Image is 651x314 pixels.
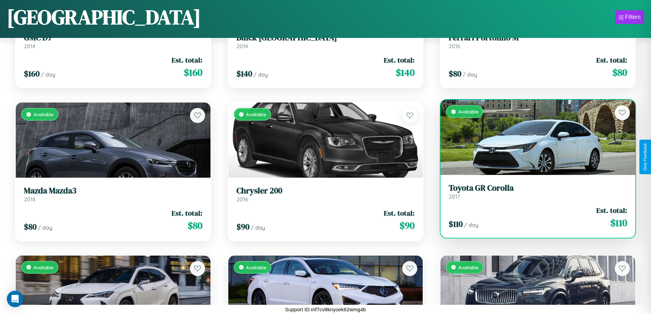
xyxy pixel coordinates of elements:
a: Buick [GEOGRAPHIC_DATA]2014 [236,33,415,50]
span: $ 90 [399,219,415,232]
span: / day [254,71,268,78]
span: $ 80 [188,219,202,232]
h1: [GEOGRAPHIC_DATA] [7,3,201,31]
span: $ 80 [612,66,627,79]
span: Available [33,111,54,117]
span: / day [38,224,52,231]
span: 2014 [24,43,36,50]
span: $ 140 [236,68,252,79]
span: / day [464,221,478,228]
span: Available [246,264,266,270]
span: $ 80 [24,221,37,232]
span: $ 140 [396,66,415,79]
span: Est. total: [596,55,627,65]
p: Support ID: mf7cv8knyoek62wmg4b [285,305,366,314]
h3: Ferrari Portofino M [449,33,627,43]
span: $ 110 [449,218,463,230]
span: Available [458,109,478,114]
h3: Chrysler 200 [236,186,415,196]
span: 2017 [449,193,460,200]
span: Est. total: [596,205,627,215]
span: 2016 [449,43,460,50]
div: Give Feedback [643,143,648,171]
div: Open Intercom Messenger [7,291,23,307]
span: $ 160 [24,68,40,79]
span: $ 90 [236,221,249,232]
a: Ferrari Portofino M2016 [449,33,627,50]
span: / day [41,71,55,78]
button: Filters [615,10,644,24]
span: / day [251,224,265,231]
span: 2016 [236,196,248,203]
a: Mazda Mazda32018 [24,186,202,203]
span: Est. total: [172,55,202,65]
span: Available [246,111,266,117]
span: Est. total: [384,55,415,65]
span: Est. total: [384,208,415,218]
span: 2014 [236,43,248,50]
span: $ 110 [610,216,627,230]
h3: GMC D7 [24,33,202,43]
span: 2018 [24,196,36,203]
a: Toyota GR Corolla2017 [449,183,627,200]
h3: Mazda Mazda3 [24,186,202,196]
a: GMC D72014 [24,33,202,50]
span: $ 80 [449,68,461,79]
a: Chrysler 2002016 [236,186,415,203]
span: Available [33,264,54,270]
span: Available [458,264,478,270]
span: Est. total: [172,208,202,218]
h3: Buick [GEOGRAPHIC_DATA] [236,33,415,43]
div: Filters [625,14,641,21]
span: $ 160 [184,66,202,79]
span: / day [463,71,477,78]
h3: Toyota GR Corolla [449,183,627,193]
